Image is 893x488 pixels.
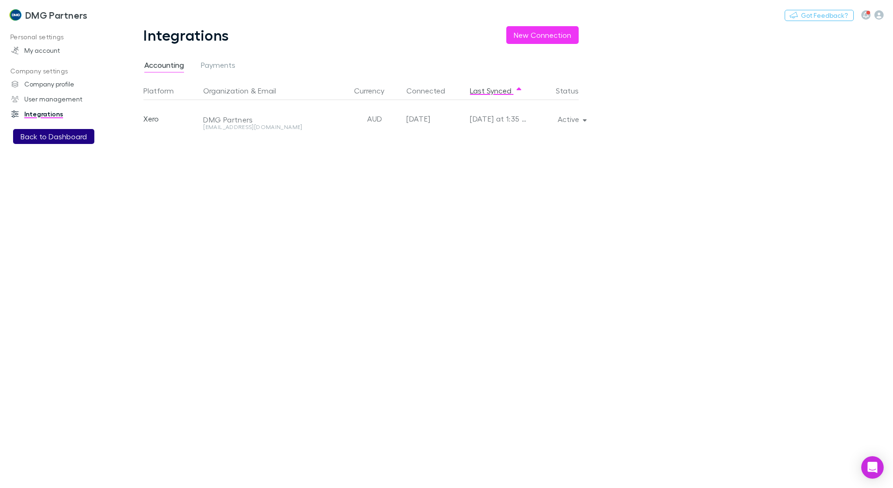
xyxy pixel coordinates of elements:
button: Platform [143,81,185,100]
button: Currency [354,81,396,100]
a: User management [2,92,126,107]
h1: Integrations [143,26,229,44]
a: DMG Partners [4,4,93,26]
div: AUD [347,100,403,137]
a: Integrations [2,107,126,122]
div: [DATE] at 1:35 PM [470,100,530,137]
p: Company settings [2,65,126,77]
span: Accounting [144,60,184,72]
div: Open Intercom Messenger [861,456,884,479]
span: Payments [201,60,235,72]
button: New Connection [506,26,579,44]
button: Connected [406,81,456,100]
div: [DATE] [406,100,462,137]
a: My account [2,43,126,58]
button: Email [258,81,276,100]
button: Got Feedback? [785,10,854,21]
h3: DMG Partners [25,9,88,21]
div: DMG Partners [203,115,337,124]
button: Active [550,113,593,126]
p: Personal settings [2,31,126,43]
button: Organization [203,81,248,100]
a: Company profile [2,77,126,92]
button: Back to Dashboard [13,129,94,144]
button: Last Synced [470,81,523,100]
button: Status [556,81,590,100]
div: & [203,81,343,100]
div: Xero [143,100,199,137]
img: DMG Partners's Logo [9,9,21,21]
div: [EMAIL_ADDRESS][DOMAIN_NAME] [203,124,337,130]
